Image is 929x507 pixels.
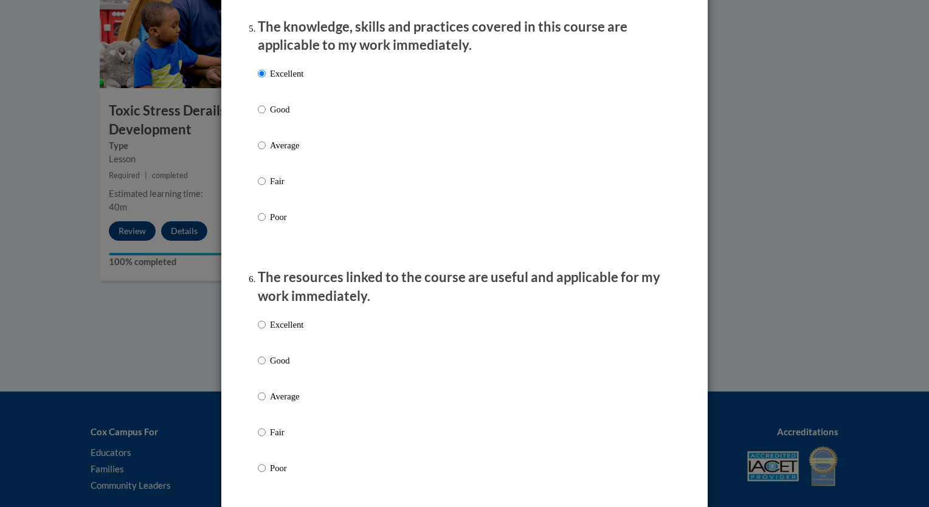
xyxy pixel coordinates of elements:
[258,174,266,188] input: Fair
[258,18,671,55] p: The knowledge, skills and practices covered in this course are applicable to my work immediately.
[258,210,266,224] input: Poor
[258,139,266,152] input: Average
[258,390,266,403] input: Average
[270,210,303,224] p: Poor
[270,318,303,331] p: Excellent
[258,318,266,331] input: Excellent
[258,268,671,306] p: The resources linked to the course are useful and applicable for my work immediately.
[258,426,266,439] input: Fair
[270,174,303,188] p: Fair
[270,103,303,116] p: Good
[258,461,266,475] input: Poor
[270,67,303,80] p: Excellent
[270,354,303,367] p: Good
[258,103,266,116] input: Good
[258,354,266,367] input: Good
[270,426,303,439] p: Fair
[270,139,303,152] p: Average
[270,390,303,403] p: Average
[270,461,303,475] p: Poor
[258,67,266,80] input: Excellent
